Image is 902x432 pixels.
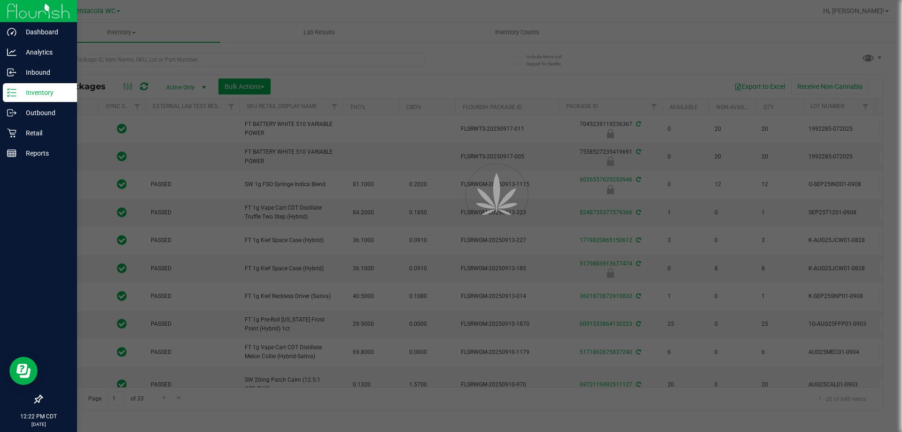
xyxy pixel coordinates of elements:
[7,47,16,57] inline-svg: Analytics
[16,148,73,159] p: Reports
[7,68,16,77] inline-svg: Inbound
[16,107,73,118] p: Outbound
[4,412,73,421] p: 12:22 PM CDT
[7,88,16,97] inline-svg: Inventory
[16,47,73,58] p: Analytics
[7,128,16,138] inline-svg: Retail
[9,357,38,385] iframe: Resource center
[4,421,73,428] p: [DATE]
[16,67,73,78] p: Inbound
[16,26,73,38] p: Dashboard
[7,27,16,37] inline-svg: Dashboard
[7,149,16,158] inline-svg: Reports
[16,127,73,139] p: Retail
[16,87,73,98] p: Inventory
[7,108,16,118] inline-svg: Outbound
